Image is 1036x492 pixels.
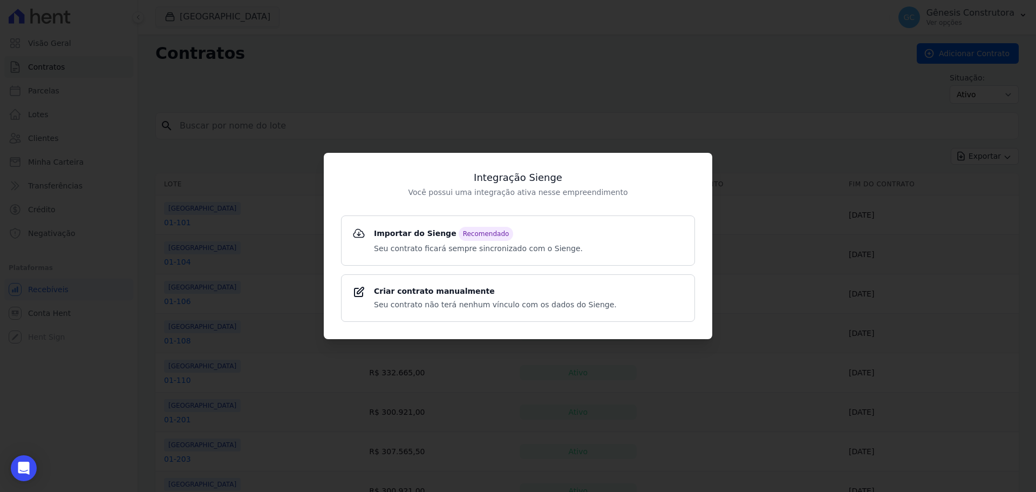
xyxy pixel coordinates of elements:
[341,170,695,185] h3: Integração Sienge
[374,299,617,311] p: Seu contrato não terá nenhum vínculo com os dados do Sienge.
[341,274,695,322] a: Criar contrato manualmente Seu contrato não terá nenhum vínculo com os dados do Sienge.
[374,243,583,254] p: Seu contrato ficará sempre sincronizado com o Sienge.
[341,215,695,266] a: Importar do SiengeRecomendado Seu contrato ficará sempre sincronizado com o Sienge.
[374,286,617,297] strong: Criar contrato manualmente
[459,227,514,241] span: Recomendado
[11,455,37,481] div: Open Intercom Messenger
[341,187,695,198] p: Você possui uma integração ativa nesse empreendimento
[374,227,583,241] strong: Importar do Sienge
